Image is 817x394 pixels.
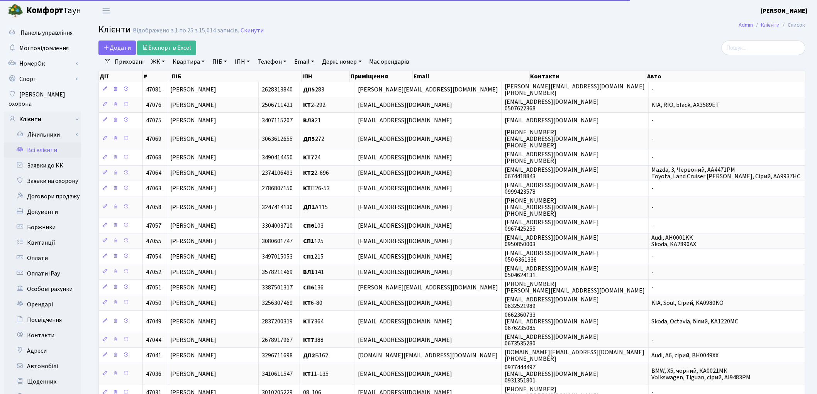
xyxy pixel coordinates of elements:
span: [PERSON_NAME][EMAIL_ADDRESS][DOMAIN_NAME] [PHONE_NUMBER] [505,82,645,97]
a: Мої повідомлення [4,41,81,56]
span: 24 [303,154,320,162]
b: ВЛ3 [303,116,315,125]
span: 3304003710 [262,222,293,230]
span: 3410611547 [262,370,293,378]
a: Договори продажу [4,189,81,204]
a: [PERSON_NAME] охорона [4,87,81,112]
span: Мої повідомлення [19,44,69,52]
span: Audi, A6, сірий, ВН0049ХХ [652,351,719,360]
th: Приміщення [350,71,413,82]
span: 3256307469 [262,299,293,307]
span: 3387501317 [262,283,293,292]
th: ІПН [302,71,350,82]
span: 3578211469 [262,268,293,276]
span: [PERSON_NAME] [170,154,216,162]
span: 0977444497 [EMAIL_ADDRESS][DOMAIN_NAME] 0931351801 [505,363,599,385]
a: Квитанції [4,235,81,250]
span: 364 [303,317,324,326]
a: Приховані [112,55,147,68]
span: - [652,184,654,193]
span: 103 [303,222,324,230]
span: 47069 [146,135,161,143]
span: - [652,154,654,162]
span: 47036 [146,370,161,378]
span: 3063612655 [262,135,293,143]
span: [DOMAIN_NAME][EMAIL_ADDRESS][DOMAIN_NAME] [358,351,498,360]
span: [PERSON_NAME] [170,101,216,109]
b: КТ [303,299,311,307]
span: [PERSON_NAME] [170,135,216,143]
span: [EMAIL_ADDRESS][DOMAIN_NAME] 0674418843 [505,166,599,181]
span: [PERSON_NAME] [170,252,216,261]
span: 47068 [146,154,161,162]
span: [PERSON_NAME][EMAIL_ADDRESS][DOMAIN_NAME] [358,85,498,94]
a: Документи [4,204,81,220]
span: - [652,135,654,143]
b: КТ7 [303,317,314,326]
b: ДП1 [303,203,315,211]
span: - [652,283,654,292]
th: Email [413,71,530,82]
span: 0662360733 [EMAIL_ADDRESS][DOMAIN_NAME] 0676235085 [505,311,599,332]
span: BMW, X5, чорний, КА0021МК Volkswagen, Tiguan, сірий, АІ9483РМ [652,367,751,382]
span: [PERSON_NAME] [170,351,216,360]
span: 2-696 [303,169,329,178]
b: КТ [303,370,311,378]
a: Оплати iPay [4,266,81,281]
b: ДП2 [303,351,315,360]
th: # [143,71,171,82]
b: СП6 [303,222,314,230]
a: Має орендарів [366,55,413,68]
span: Клієнти [98,23,131,36]
span: [EMAIL_ADDRESS][DOMAIN_NAME] [358,252,453,261]
span: 2786807150 [262,184,293,193]
span: 47044 [146,336,161,344]
span: 47057 [146,222,161,230]
a: ПІБ [209,55,230,68]
span: 3490414450 [262,154,293,162]
b: [PERSON_NAME] [761,7,808,15]
a: Автомобілі [4,358,81,374]
a: [PERSON_NAME] [761,6,808,15]
span: [PERSON_NAME] [170,283,216,292]
span: [PERSON_NAME] [170,222,216,230]
th: ПІБ [171,71,302,82]
a: НомерОк [4,56,81,71]
span: [EMAIL_ADDRESS][DOMAIN_NAME] [358,169,453,178]
a: Посвідчення [4,312,81,328]
span: - [652,252,654,261]
span: Skoda, Octavia, білий, KA1220MC [652,317,739,326]
span: 11-135 [303,370,329,378]
span: [EMAIL_ADDRESS][DOMAIN_NAME] [358,135,453,143]
span: [PHONE_NUMBER] [EMAIL_ADDRESS][DOMAIN_NAME] [PHONE_NUMBER] [505,196,599,218]
span: Таун [26,4,81,17]
span: [EMAIL_ADDRESS][DOMAIN_NAME] 0673535280 [505,333,599,348]
span: 2678917967 [262,336,293,344]
b: КТ7 [303,154,314,162]
input: Пошук... [722,41,805,55]
span: 6-80 [303,299,322,307]
a: Експорт в Excel [137,41,196,55]
span: [PERSON_NAME] [170,370,216,378]
img: logo.png [8,3,23,19]
span: - [652,222,654,230]
span: 3497015053 [262,252,293,261]
span: [PERSON_NAME] [170,184,216,193]
th: Дії [99,71,143,82]
span: 136 [303,283,324,292]
span: 47049 [146,317,161,326]
span: 47058 [146,203,161,211]
span: 3296711698 [262,351,293,360]
span: [PERSON_NAME] [170,317,216,326]
span: KIA, RIO, black, AX3589ET [652,101,720,109]
span: - [652,116,654,125]
span: [EMAIL_ADDRESS][DOMAIN_NAME] 050 6361336 [505,249,599,264]
span: - [652,85,654,94]
span: 47055 [146,237,161,245]
span: [PERSON_NAME] [170,237,216,245]
span: 2-292 [303,101,325,109]
span: [EMAIL_ADDRESS][DOMAIN_NAME] [358,237,453,245]
span: 388 [303,336,324,344]
span: Б162 [303,351,328,360]
a: Лічильники [9,127,81,142]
